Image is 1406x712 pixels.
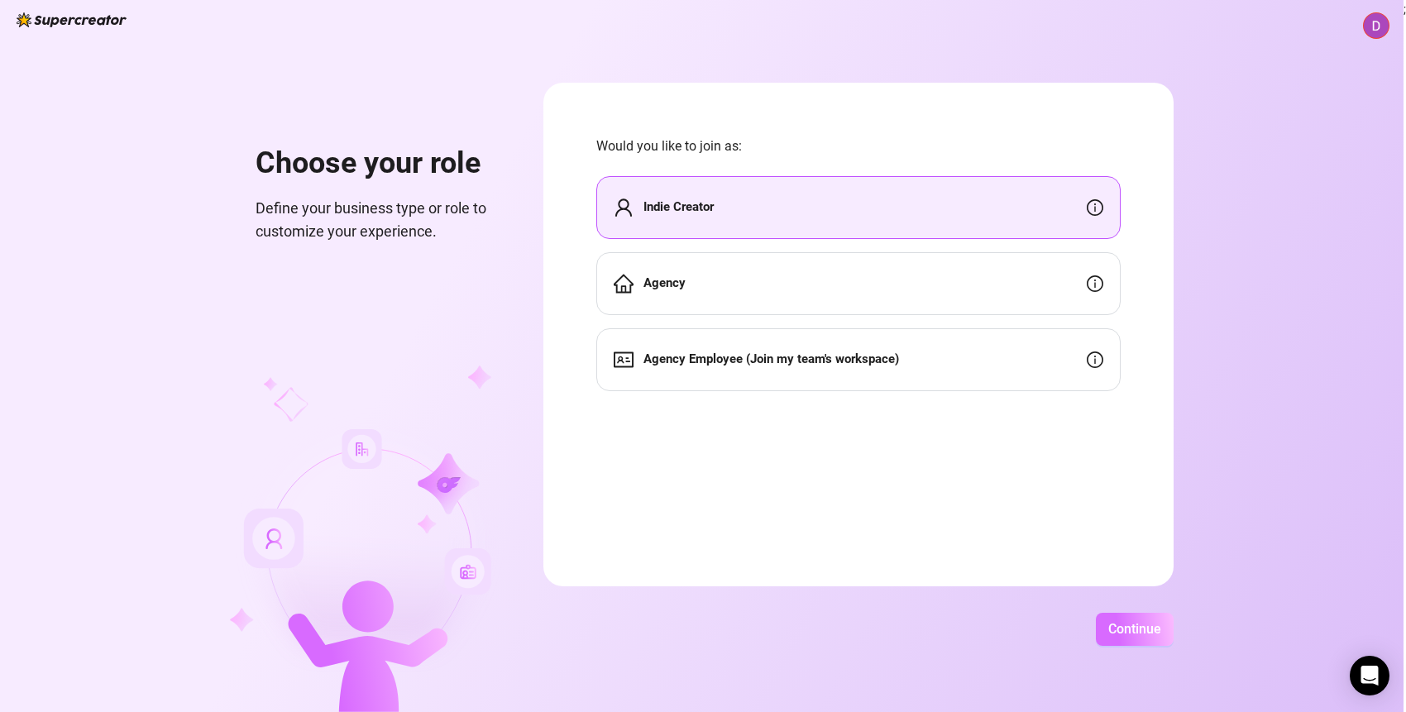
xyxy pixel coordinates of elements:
[1364,13,1389,38] img: ACg8ocKbUWBe3NrRVMr35LRxKYdtg4VXOgw62YrTIe0IZSy2XKU-Vg=s96-c
[614,198,634,217] span: user
[643,275,686,290] strong: Agency
[1108,621,1161,637] span: Continue
[1087,199,1103,216] span: info-circle
[614,274,634,294] span: home
[596,136,1121,156] span: Would you like to join as:
[256,197,504,244] span: Define your business type or role to customize your experience.
[614,350,634,370] span: idcard
[1087,351,1103,368] span: info-circle
[643,351,899,366] strong: Agency Employee (Join my team's workspace)
[17,12,127,27] img: logo
[1087,275,1103,292] span: info-circle
[1350,656,1389,695] div: Open Intercom Messenger
[256,146,504,182] h1: Choose your role
[643,199,714,214] strong: Indie Creator
[1096,613,1174,646] button: Continue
